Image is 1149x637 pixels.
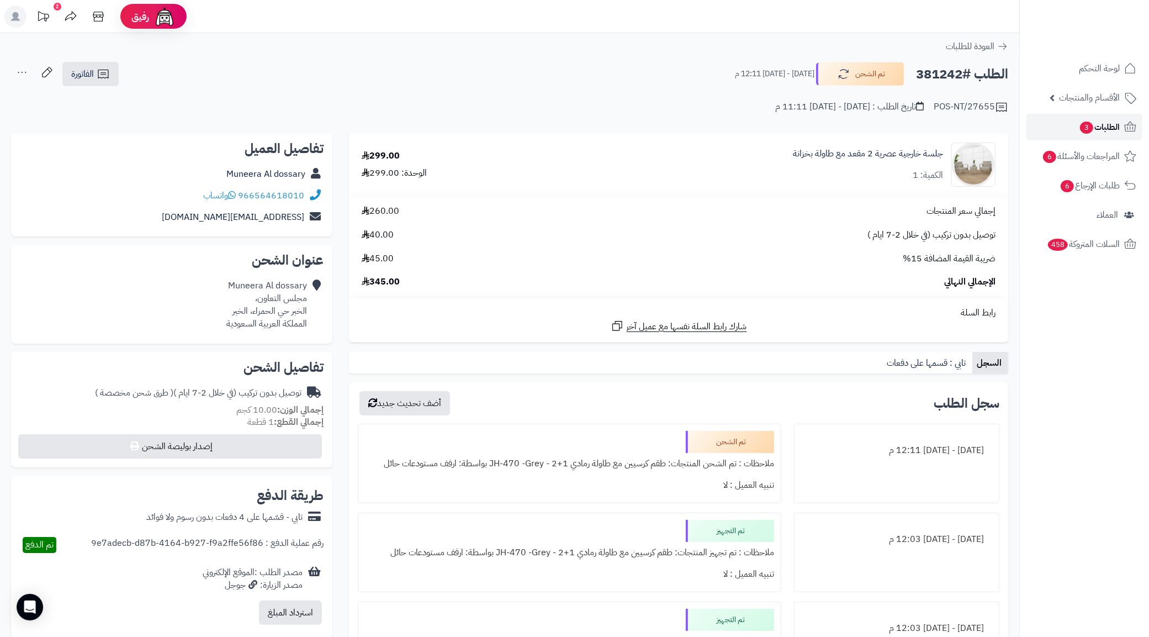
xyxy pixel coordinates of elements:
[277,403,324,417] strong: إجمالي الوزن:
[793,148,943,160] a: جلسة خارجية عصرية 2 مقعد مع طاولة بخزانة
[1026,202,1142,228] a: العملاء
[362,252,394,265] span: 45.00
[247,415,324,429] small: 1 قطعة
[1079,61,1120,76] span: لوحة التحكم
[952,143,995,187] img: 1752407608-1-90x90.jpg
[1048,239,1068,251] span: 458
[274,415,324,429] strong: إجمالي القطع:
[359,391,450,415] button: أضف تحديث جديد
[236,403,324,417] small: 10.00 كجم
[1026,55,1142,82] a: لوحة التحكم
[54,3,61,10] div: 2
[203,566,303,592] div: مصدر الطلب :الموقع الإلكتروني
[226,280,307,330] div: Muneera Al dossary ‏مجلس التعاون، ‏الخبر حي الحمراء، الخبر المملكة العربية السعودية
[926,205,996,218] span: إجمالي سعر المنتجات
[365,564,774,585] div: تنبيه العميل : لا
[1097,207,1118,223] span: العملاء
[946,40,994,53] span: العودة للطلبات
[946,40,1008,53] a: العودة للطلبات
[146,511,303,524] div: تابي - قسّمها على 4 دفعات بدون رسوم ولا فوائد
[882,352,972,374] a: تابي : قسمها على دفعات
[1080,122,1093,134] span: 3
[867,229,996,241] span: توصيل بدون تركيب (في خلال 2-7 ايام )
[1026,143,1142,170] a: المراجعات والأسئلة6
[934,397,999,410] h3: سجل الطلب
[1042,149,1120,164] span: المراجعات والأسئلة
[1060,178,1120,193] span: طلبات الإرجاع
[903,252,996,265] span: ضريبة القيمة المضافة 15%
[20,142,324,155] h2: تفاصيل العميل
[1079,119,1120,135] span: الطلبات
[203,189,236,202] a: واتساب
[365,453,774,475] div: ملاحظات : تم الشحن المنتجات: طقم كرسيين مع طاولة رمادي 1+2 - JH-470 -Grey بواسطة: ارفف مستودعات حائل
[95,387,301,399] div: توصيل بدون تركيب (في خلال 2-7 ايام )
[131,10,149,23] span: رفيق
[20,361,324,374] h2: تفاصيل الشحن
[1074,28,1139,51] img: logo-2.png
[71,67,94,81] span: الفاتورة
[1059,90,1120,106] span: الأقسام والمنتجات
[686,609,774,631] div: تم التجهيز
[913,169,943,182] div: الكمية: 1
[972,352,1008,374] a: السجل
[365,475,774,496] div: تنبيه العميل : لا
[362,150,400,162] div: 299.00
[775,101,924,113] div: تاريخ الطلب : [DATE] - [DATE] 11:11 م
[95,386,173,399] span: ( طرق شحن مخصصة )
[91,537,324,553] div: رقم عملية الدفع : 9e7adecb-d87b-4164-b927-f9a2ffe56f86
[816,62,904,86] button: تم الشحن
[362,276,400,288] span: 345.00
[226,167,305,181] a: Muneera Al dossary
[20,254,324,267] h2: عنوان الشحن
[238,189,304,202] a: 966564618010
[1026,231,1142,257] a: السلات المتروكة458
[362,229,394,241] span: 40.00
[365,542,774,564] div: ملاحظات : تم تجهيز المنتجات: طقم كرسيين مع طاولة رمادي 1+2 - JH-470 -Grey بواسطة: ارفف مستودعات حائل
[259,601,322,625] button: استرداد المبلغ
[801,440,992,461] div: [DATE] - [DATE] 12:11 م
[944,276,996,288] span: الإجمالي النهائي
[18,434,322,459] button: إصدار بوليصة الشحن
[17,594,43,620] div: Open Intercom Messenger
[916,63,1008,86] h2: الطلب #381242
[162,210,304,224] a: [EMAIL_ADDRESS][DOMAIN_NAME]
[1047,236,1120,252] span: السلات المتروكة
[362,167,427,180] div: الوحدة: 299.00
[686,520,774,542] div: تم التجهيز
[353,307,1004,319] div: رابط السلة
[1026,114,1142,140] a: الطلبات3
[257,489,324,502] h2: طريقة الدفع
[627,320,747,333] span: شارك رابط السلة نفسها مع عميل آخر
[25,538,54,551] span: تم الدفع
[1043,151,1056,163] span: 6
[153,6,176,28] img: ai-face.png
[686,431,774,453] div: تم الشحن
[29,6,57,30] a: تحديثات المنصة
[611,319,747,333] a: شارك رابط السلة نفسها مع عميل آخر
[362,205,399,218] span: 260.00
[934,101,1008,114] div: POS-NT/27655
[735,69,814,80] small: [DATE] - [DATE] 12:11 م
[1026,172,1142,199] a: طلبات الإرجاع6
[801,529,992,550] div: [DATE] - [DATE] 12:03 م
[1061,180,1074,192] span: 6
[203,579,303,592] div: مصدر الزيارة: جوجل
[62,62,119,86] a: الفاتورة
